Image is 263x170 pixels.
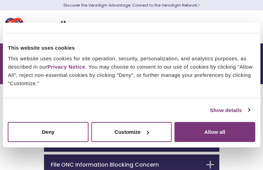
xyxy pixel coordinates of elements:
button: Allow all [174,122,255,142]
button: Deny [8,122,89,142]
a: Privacy Notice [47,64,85,70]
span: Learn More [197,2,200,8]
a: Show details [210,106,250,114]
button: Toggle Navigation Menu [242,18,253,36]
h6: File ONC Information Blocking Concern [51,161,202,168]
img: Veradigm logo [5,16,88,38]
a: Discover the Veradigm Advantage: Connect to the Veradigm NetworkLearn More [64,2,200,8]
button: Customize [91,122,172,142]
div: This website uses cookies for site operation, security, personalization, and analytics purposes, ... [8,54,255,88]
div: This website uses cookies [8,43,255,52]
